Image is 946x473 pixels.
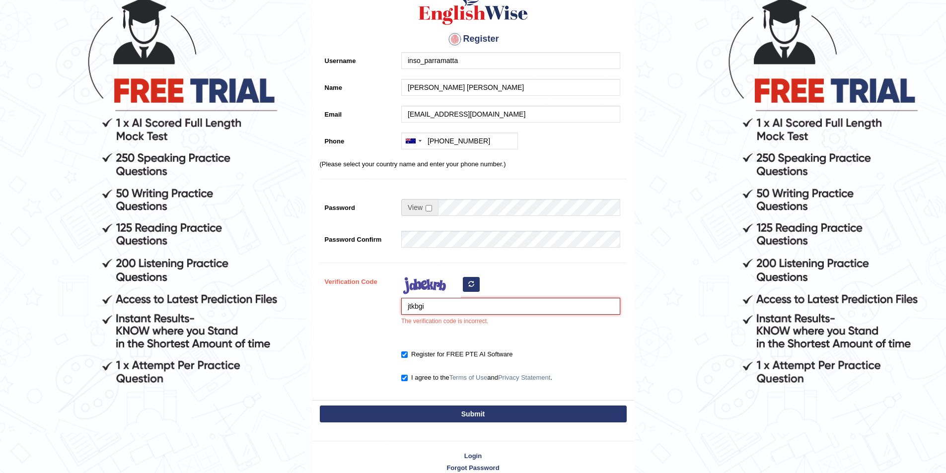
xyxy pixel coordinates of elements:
p: (Please select your country name and enter your phone number.) [320,159,627,169]
input: +61 412 345 678 [401,133,518,149]
label: Phone [320,133,397,146]
button: Submit [320,405,627,422]
a: Privacy Statement [498,374,551,381]
label: Verification Code [320,273,397,286]
label: Password [320,199,397,212]
input: Register for FREE PTE AI Software [401,351,408,358]
label: Email [320,106,397,119]
label: Register for FREE PTE AI Software [401,349,512,359]
div: Australia: +61 [402,133,425,149]
label: Password Confirm [320,231,397,244]
h4: Register [320,31,627,47]
label: Name [320,79,397,92]
input: Show/Hide Password [426,205,432,211]
label: Username [320,52,397,66]
input: I agree to theTerms of UseandPrivacy Statement. [401,375,408,381]
a: Terms of Use [449,374,488,381]
a: Login [312,451,634,461]
a: Forgot Password [312,463,634,473]
label: I agree to the and . [401,373,552,383]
